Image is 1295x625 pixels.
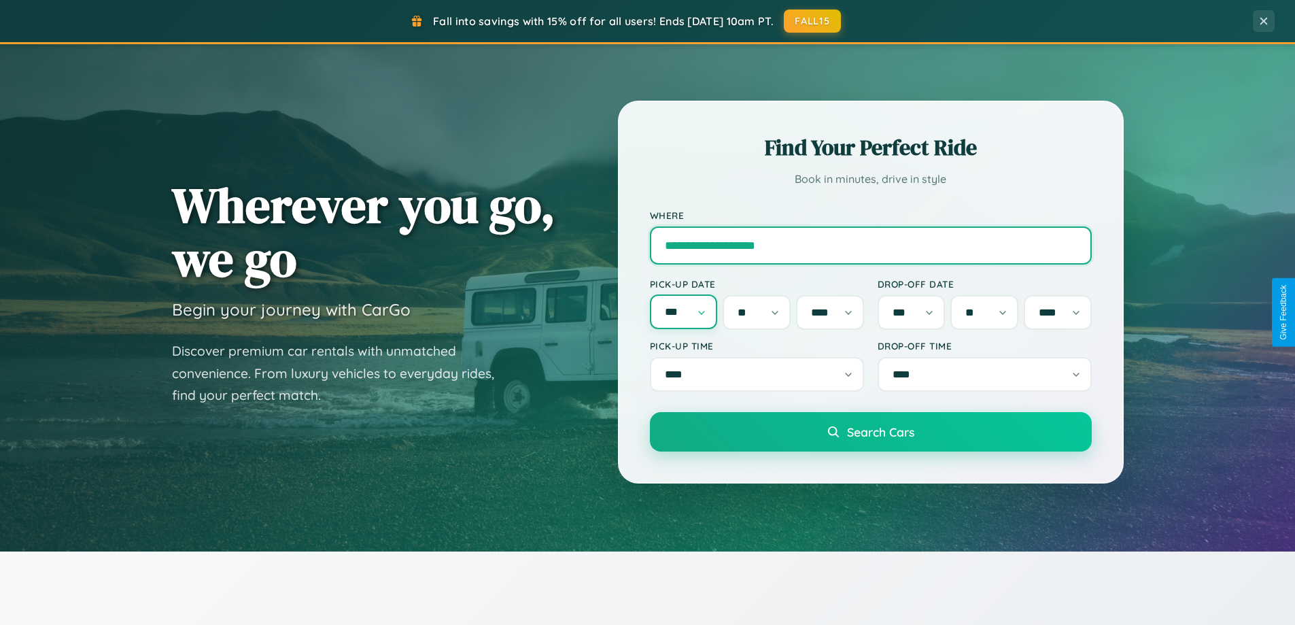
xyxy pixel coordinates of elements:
[1279,285,1288,340] div: Give Feedback
[650,209,1092,221] label: Where
[650,412,1092,452] button: Search Cars
[878,340,1092,352] label: Drop-off Time
[433,14,774,28] span: Fall into savings with 15% off for all users! Ends [DATE] 10am PT.
[650,340,864,352] label: Pick-up Time
[650,169,1092,189] p: Book in minutes, drive in style
[847,424,914,439] span: Search Cars
[784,10,841,33] button: FALL15
[172,299,411,320] h3: Begin your journey with CarGo
[650,133,1092,163] h2: Find Your Perfect Ride
[172,178,555,286] h1: Wherever you go, we go
[172,340,512,407] p: Discover premium car rentals with unmatched convenience. From luxury vehicles to everyday rides, ...
[650,278,864,290] label: Pick-up Date
[878,278,1092,290] label: Drop-off Date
